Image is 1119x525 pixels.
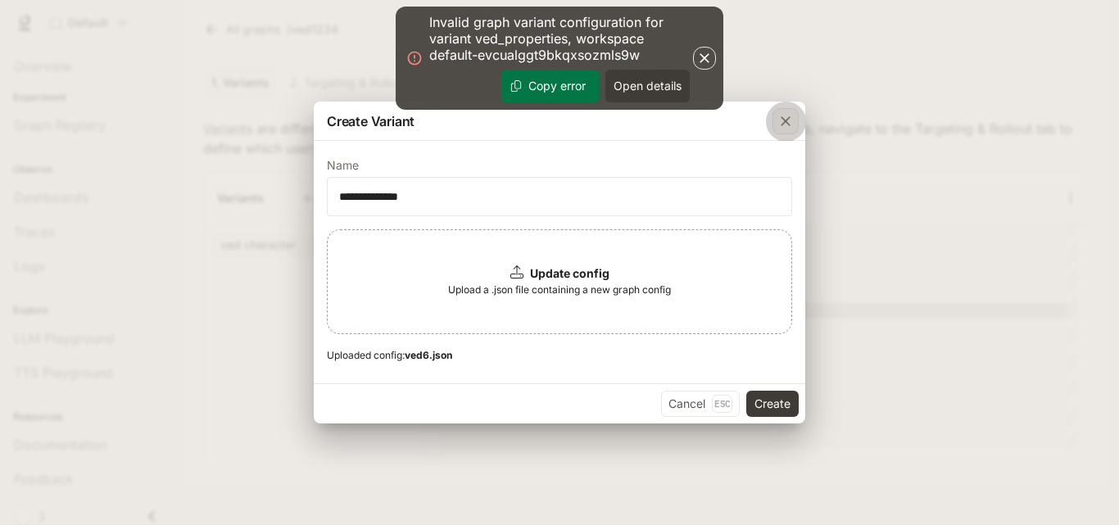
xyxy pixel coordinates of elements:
[327,111,415,131] p: Create Variant
[501,70,599,102] button: Copy error
[429,14,690,63] p: Invalid graph variant configuration for variant ved_properties, workspace default-evcualggt9bkqxs...
[712,395,732,413] p: Esc
[746,391,799,417] button: Create
[605,70,690,102] button: Open details
[530,266,609,280] b: Update config
[661,391,740,417] button: CancelEsc
[327,160,359,171] p: Name
[405,349,452,361] b: ved6.json
[327,347,792,364] span: Uploaded config:
[448,282,671,298] span: Upload a .json file containing a new graph config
